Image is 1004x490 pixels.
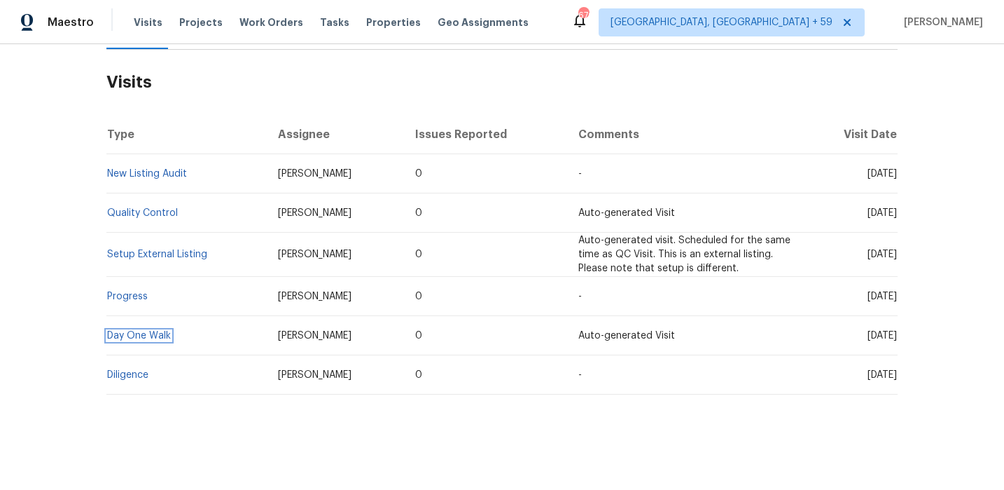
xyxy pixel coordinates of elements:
[278,292,351,301] span: [PERSON_NAME]
[867,331,897,341] span: [DATE]
[415,292,422,301] span: 0
[578,8,588,22] div: 676
[867,250,897,259] span: [DATE]
[278,169,351,179] span: [PERSON_NAME]
[578,331,675,341] span: Auto-generated Visit
[804,115,898,154] th: Visit Date
[898,15,983,29] span: [PERSON_NAME]
[278,370,351,380] span: [PERSON_NAME]
[278,331,351,341] span: [PERSON_NAME]
[106,50,898,115] h2: Visits
[404,115,567,154] th: Issues Reported
[278,208,351,218] span: [PERSON_NAME]
[107,208,178,218] a: Quality Control
[867,292,897,301] span: [DATE]
[278,250,351,259] span: [PERSON_NAME]
[239,15,303,29] span: Work Orders
[415,370,422,380] span: 0
[134,15,162,29] span: Visits
[415,250,422,259] span: 0
[320,18,349,27] span: Tasks
[107,250,207,259] a: Setup External Listing
[267,115,404,154] th: Assignee
[567,115,804,154] th: Comments
[48,15,94,29] span: Maestro
[578,370,582,380] span: -
[107,169,187,179] a: New Listing Audit
[438,15,529,29] span: Geo Assignments
[366,15,421,29] span: Properties
[415,331,422,341] span: 0
[578,292,582,301] span: -
[107,292,148,301] a: Progress
[578,236,790,273] span: Auto-generated visit. Scheduled for the same time as QC Visit. This is an external listing. Pleas...
[867,208,897,218] span: [DATE]
[107,370,148,380] a: Diligence
[867,370,897,380] span: [DATE]
[106,115,267,154] th: Type
[611,15,832,29] span: [GEOGRAPHIC_DATA], [GEOGRAPHIC_DATA] + 59
[415,169,422,179] span: 0
[179,15,223,29] span: Projects
[415,208,422,218] span: 0
[107,331,171,341] a: Day One Walk
[578,208,675,218] span: Auto-generated Visit
[867,169,897,179] span: [DATE]
[578,169,582,179] span: -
